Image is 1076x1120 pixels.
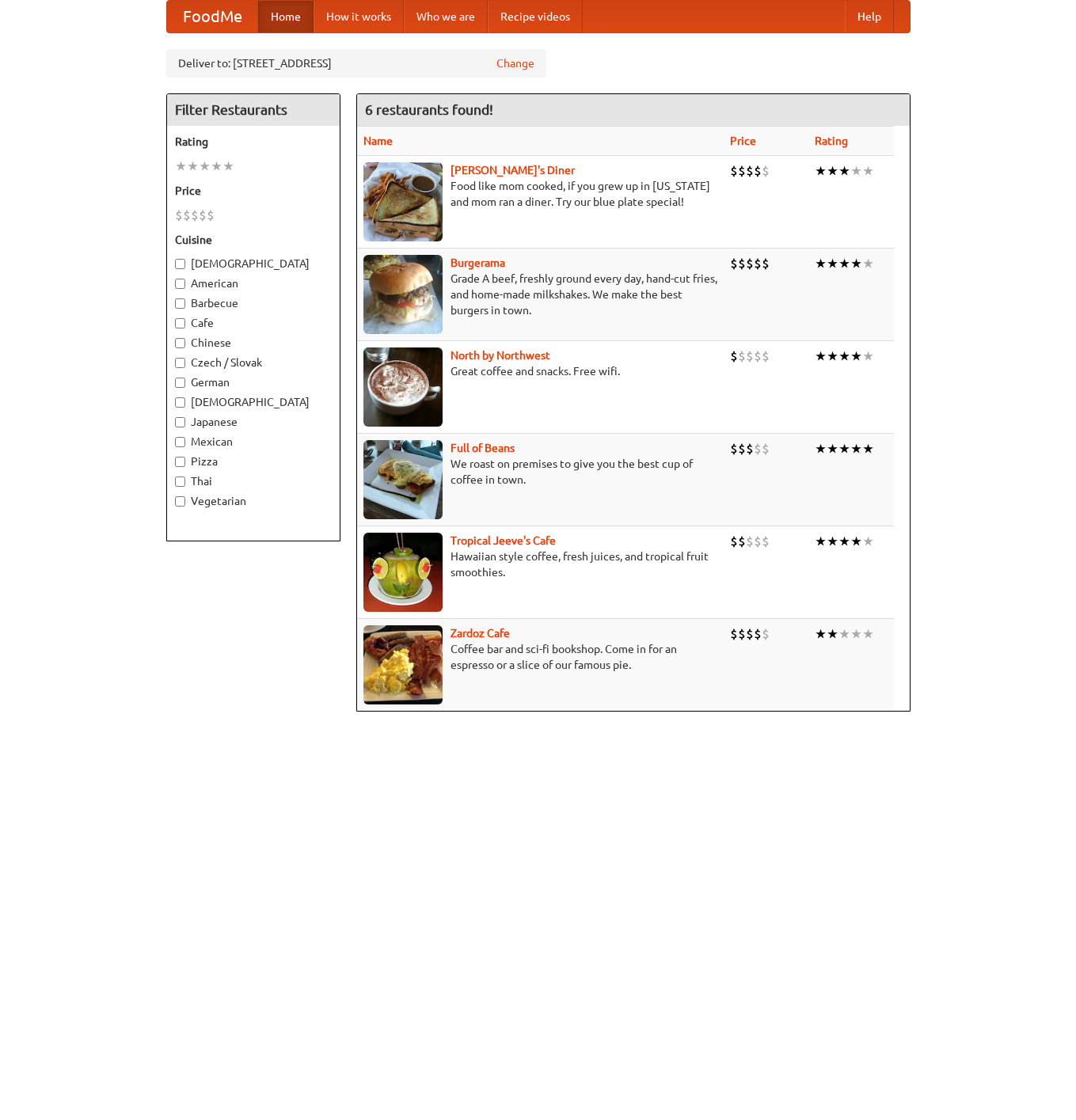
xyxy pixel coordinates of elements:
[738,440,746,457] li: $
[730,135,756,147] a: Price
[363,135,393,147] a: Name
[175,457,185,467] input: Pizza
[363,533,443,612] img: jeeves.jpg
[175,374,332,390] label: German
[363,271,717,318] p: Grade A beef, freshly ground every day, hand-cut fries, and home-made milkshakes. We make the bes...
[862,255,874,272] li: ★
[862,347,874,365] li: ★
[862,533,874,550] li: ★
[827,255,838,272] li: ★
[838,162,850,180] li: ★
[175,256,332,271] label: [DEMOGRAPHIC_DATA]
[762,533,770,550] li: $
[815,255,827,272] li: ★
[838,625,850,643] li: ★
[738,625,746,643] li: $
[827,440,838,457] li: ★
[746,255,754,272] li: $
[754,347,762,365] li: $
[175,397,185,408] input: [DEMOGRAPHIC_DATA]
[862,162,874,180] li: ★
[363,456,717,488] p: We roast on premises to give you the best cup of coffee in town.
[730,347,738,365] li: $
[838,347,850,365] li: ★
[496,55,534,71] a: Change
[862,625,874,643] li: ★
[175,493,332,509] label: Vegetarian
[451,627,510,640] a: Zardoz Cafe
[363,641,717,673] p: Coffee bar and sci-fi bookshop. Come in for an espresso or a slice of our famous pie.
[730,255,738,272] li: $
[175,434,332,450] label: Mexican
[754,162,762,180] li: $
[363,363,717,379] p: Great coffee and snacks. Free wifi.
[815,135,848,147] a: Rating
[199,207,207,224] li: $
[175,298,185,309] input: Barbecue
[738,533,746,550] li: $
[762,347,770,365] li: $
[365,102,493,117] ng-pluralize: 6 restaurants found!
[746,533,754,550] li: $
[363,440,443,519] img: beans.jpg
[175,134,332,150] h5: Rating
[815,533,827,550] li: ★
[738,347,746,365] li: $
[175,259,185,269] input: [DEMOGRAPHIC_DATA]
[451,442,515,454] a: Full of Beans
[451,534,556,547] a: Tropical Jeeve's Cafe
[827,625,838,643] li: ★
[363,255,443,334] img: burgerama.jpg
[175,338,185,348] input: Chinese
[199,158,211,175] li: ★
[850,162,862,180] li: ★
[363,549,717,580] p: Hawaiian style coffee, fresh juices, and tropical fruit smoothies.
[363,162,443,241] img: sallys.jpg
[175,275,332,291] label: American
[451,164,575,177] a: [PERSON_NAME]'s Diner
[404,1,488,32] a: Who we are
[175,207,183,224] li: $
[815,162,827,180] li: ★
[175,476,185,487] input: Thai
[850,533,862,550] li: ★
[730,625,738,643] li: $
[175,318,185,328] input: Cafe
[175,279,185,289] input: American
[167,94,340,126] h4: Filter Restaurants
[815,440,827,457] li: ★
[175,473,332,489] label: Thai
[207,207,215,224] li: $
[815,625,827,643] li: ★
[738,162,746,180] li: $
[746,162,754,180] li: $
[183,207,191,224] li: $
[175,158,187,175] li: ★
[191,207,199,224] li: $
[746,440,754,457] li: $
[175,394,332,410] label: [DEMOGRAPHIC_DATA]
[762,255,770,272] li: $
[175,295,332,311] label: Barbecue
[730,162,738,180] li: $
[845,1,894,32] a: Help
[175,496,185,507] input: Vegetarian
[838,440,850,457] li: ★
[166,49,546,78] div: Deliver to: [STREET_ADDRESS]
[754,533,762,550] li: $
[187,158,199,175] li: ★
[211,158,222,175] li: ★
[838,255,850,272] li: ★
[363,178,717,210] p: Food like mom cooked, if you grew up in [US_STATE] and mom ran a diner. Try our blue plate special!
[754,255,762,272] li: $
[175,417,185,427] input: Japanese
[488,1,583,32] a: Recipe videos
[838,533,850,550] li: ★
[258,1,314,32] a: Home
[451,256,505,269] a: Burgerama
[850,625,862,643] li: ★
